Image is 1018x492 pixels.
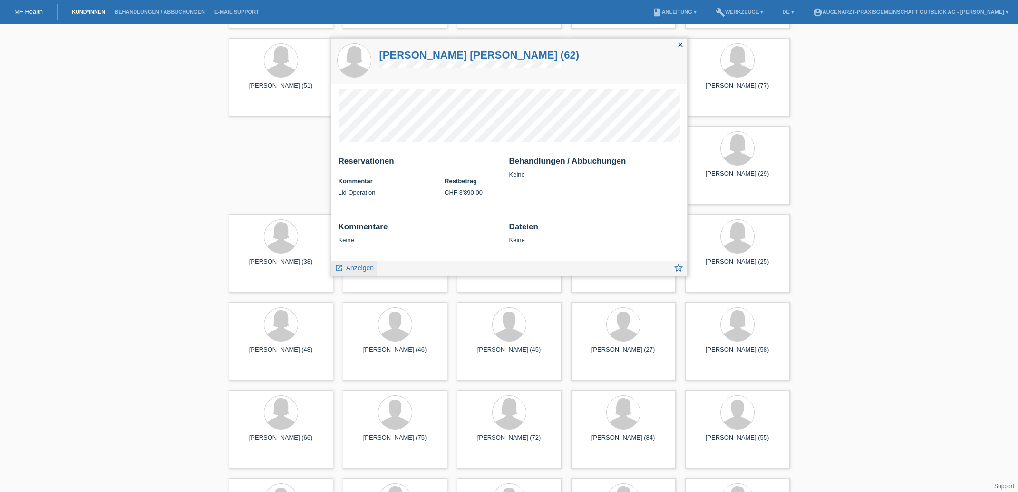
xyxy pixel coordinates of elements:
i: account_circle [813,8,823,17]
i: launch [335,264,343,272]
div: Keine [339,222,502,244]
div: Keine [509,157,680,178]
div: [PERSON_NAME] (75) [350,434,440,449]
i: build [716,8,725,17]
a: DE ▾ [777,9,798,15]
a: [PERSON_NAME] [PERSON_NAME] (62) [379,49,580,61]
a: account_circleAugenarzt-Praxisgemeinschaft Gutblick AG - [PERSON_NAME] ▾ [808,9,1013,15]
div: [PERSON_NAME] (38) [236,258,326,273]
div: Keine [509,222,680,244]
h2: Dateien [509,222,680,236]
a: Kund*innen [67,9,110,15]
h2: Kommentare [339,222,502,236]
td: CHF 3'890.00 [445,187,502,198]
div: [PERSON_NAME] (84) [579,434,668,449]
h2: Reservationen [339,157,502,171]
a: star_border [673,264,684,276]
i: close [677,41,684,49]
div: [PERSON_NAME] (27) [579,346,668,361]
span: Anzeigen [346,264,374,272]
a: Behandlungen / Abbuchungen [110,9,210,15]
a: launch Anzeigen [335,261,374,273]
th: Kommentar [339,176,445,187]
td: Lid Operation [339,187,445,198]
a: E-Mail Support [210,9,264,15]
div: [PERSON_NAME] (51) [236,82,326,97]
a: bookAnleitung ▾ [648,9,701,15]
div: [PERSON_NAME] (46) [350,346,440,361]
div: [PERSON_NAME] (77) [693,82,782,97]
a: MF Health [14,8,43,15]
h2: Behandlungen / Abbuchungen [509,157,680,171]
div: [PERSON_NAME] (72) [465,434,554,449]
a: Support [994,483,1014,490]
th: Restbetrag [445,176,502,187]
a: buildWerkzeuge ▾ [711,9,768,15]
i: book [652,8,662,17]
div: [PERSON_NAME] (58) [693,346,782,361]
div: [PERSON_NAME] (66) [236,434,326,449]
i: star_border [673,263,684,273]
div: [PERSON_NAME] (29) [693,170,782,185]
div: [PERSON_NAME] (45) [465,346,554,361]
div: [PERSON_NAME] (48) [236,346,326,361]
div: [PERSON_NAME] (25) [693,258,782,273]
div: [PERSON_NAME] (55) [693,434,782,449]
